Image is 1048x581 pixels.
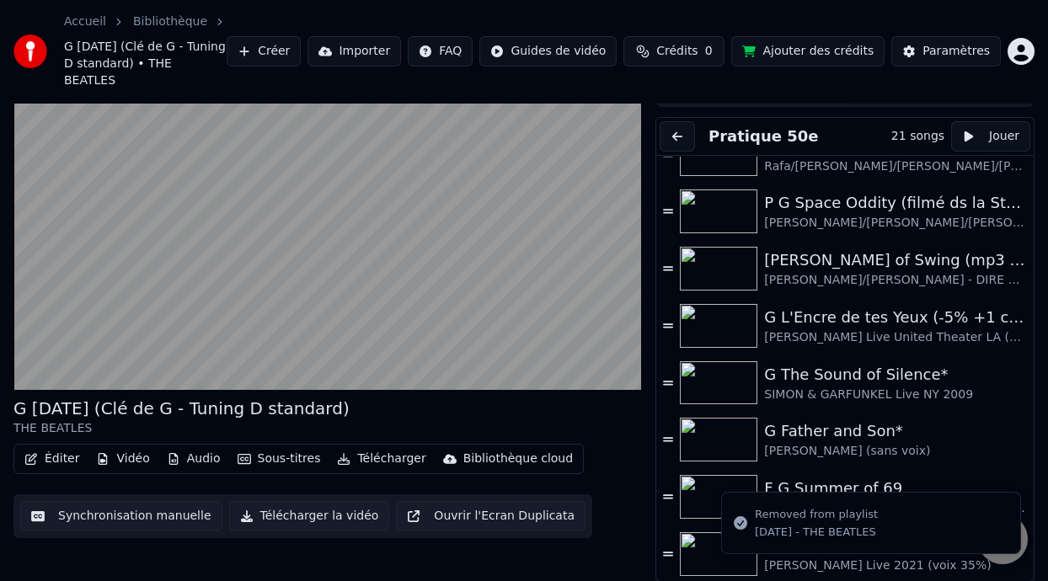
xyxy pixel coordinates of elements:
button: Jouer [951,121,1030,152]
button: Éditer [18,447,86,471]
button: Vidéo [89,447,156,471]
div: Paramètres [922,43,990,60]
img: youka [13,35,47,68]
button: Guides de vidéo [479,36,617,67]
button: Télécharger [330,447,432,471]
div: G The Sound of Silence* [764,363,1027,386]
div: Removed from playlist [755,506,878,523]
button: Audio [160,447,227,471]
button: Ajouter des crédits [731,36,885,67]
button: Sous-titres [231,447,328,471]
button: Télécharger la vidéo [229,501,390,531]
div: [PERSON_NAME] of Swing (mp3 sans voix ni guitares à TESTER) [764,248,1027,272]
span: Crédits [656,43,698,60]
span: 0 [705,43,713,60]
a: Bibliothèque [133,13,207,30]
button: Crédits0 [623,36,725,67]
div: THE BEATLES [13,420,350,437]
div: 21 songs [891,128,944,145]
div: [PERSON_NAME]/[PERSON_NAME] - DIRE STRAITS Live 1978 (-10% pratique) [764,272,1027,289]
button: FAQ [408,36,473,67]
button: Pratique 50e [702,125,825,148]
button: Ouvrir l'Ecran Duplicata [396,501,585,531]
div: Rafa/[PERSON_NAME]/[PERSON_NAME]/[PERSON_NAME] Live [GEOGRAPHIC_DATA] voix 30% [764,158,1027,175]
div: [PERSON_NAME]/[PERSON_NAME]/[PERSON_NAME] (Version de [PERSON_NAME]) voix 30% [764,215,1027,232]
button: Synchronisation manuelle [20,501,222,531]
div: P G Space Oddity (filmé ds la Station Spatiale Internationale) [764,191,1027,215]
div: [PERSON_NAME] Live United Theater LA (sans voix) [764,329,1027,346]
div: SIMON & GARFUNKEL Live NY 2009 [764,386,1027,403]
div: [DATE] - THE BEATLES [755,525,878,540]
a: Accueil [64,13,106,30]
div: [PERSON_NAME] (sans voix) [764,443,1027,460]
div: G L'Encre de tes Yeux (-5% +1 capo 3) [764,306,1027,329]
button: Importer [307,36,401,67]
div: Bibliothèque cloud [463,450,573,467]
div: [PERSON_NAME] Live 2021 (voix 35%) [764,557,1027,574]
div: G Father and Son* [764,419,1027,443]
button: Paramètres [891,36,1001,67]
nav: breadcrumb [64,13,227,89]
div: G [DATE] (Clé de G - Tuning D standard) [13,397,350,420]
button: Créer [227,36,301,67]
div: F G Summer of 69 [764,477,1027,500]
span: G [DATE] (Clé de G - Tuning D standard) • THE BEATLES [64,39,227,89]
